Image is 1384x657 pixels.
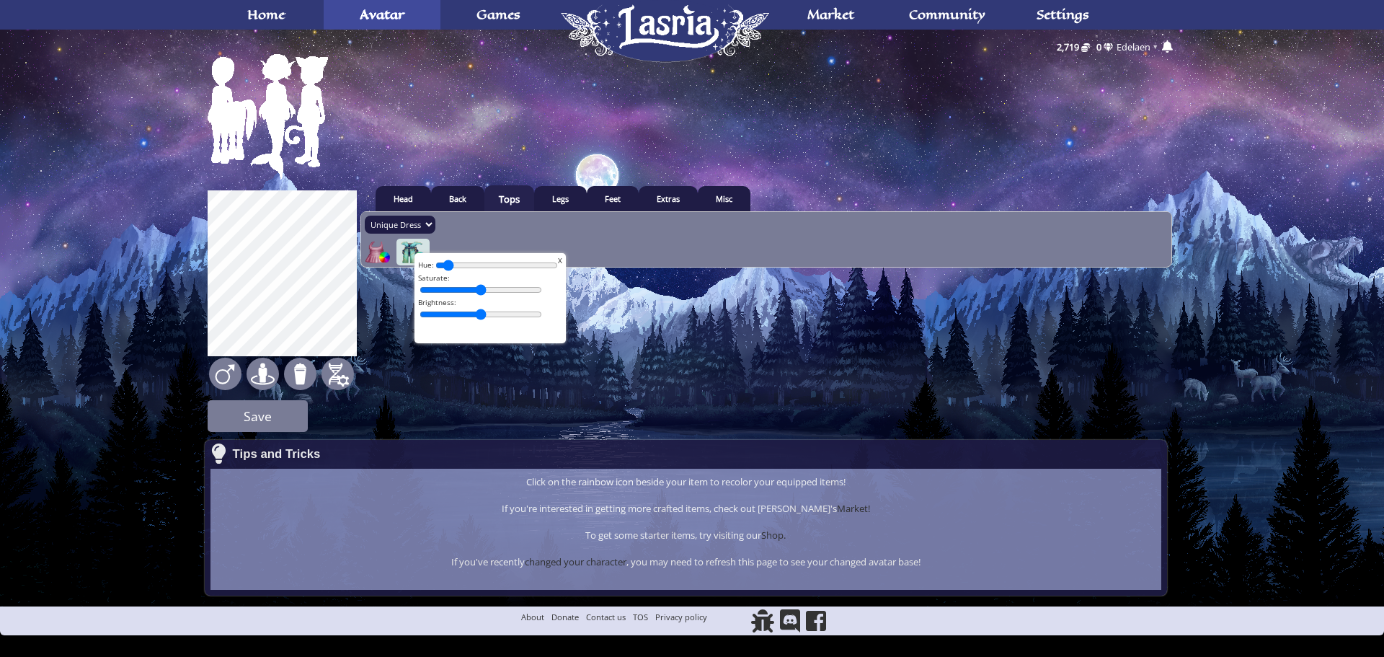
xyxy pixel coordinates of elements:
[556,61,773,128] a: Home
[1057,40,1079,53] span: 2,719
[360,9,404,20] span: Avatar
[587,186,639,211] a: Feet
[558,257,562,264] span: X
[761,529,786,542] a: Shop.
[218,556,1154,568] p: If you've recently , you may need to refresh this page to see your changed avatar base!
[365,242,387,263] img: Amusingly Ambitious Unique Dress
[431,186,484,211] a: Back
[1037,9,1089,20] span: Settings
[218,449,321,459] h4: Tips and Tricks
[534,186,587,211] a: Legs
[208,400,308,432] input: This will save your currently displayed avatar.
[633,612,648,622] a: TOS
[525,555,626,568] a: changed your character
[218,529,1154,542] p: To get some starter items, try visiting our
[484,185,534,213] a: Tops
[1096,40,1101,53] span: 0
[321,358,354,390] img: This will allow you to change your avatar's species and genus.
[218,476,1154,488] p: Click on the rainbow icon beside your item to recolor your equipped items!
[401,242,422,263] img: Lasrian Dress
[837,502,870,515] a: Market!
[655,612,707,622] a: Privacy policy
[284,358,316,390] img: This will strip your avatar down to your current base.
[209,358,241,390] img: This will change your avatar to male.
[1092,37,1117,57] a: 0
[218,503,1154,515] p: If you're interested in getting more crafted items, check out [PERSON_NAME]'s
[208,172,334,182] a: Avatar
[521,612,544,622] a: About
[247,9,285,20] span: Home
[639,186,698,211] a: Extras
[586,612,626,622] a: Contact us
[376,186,431,211] a: Head
[414,253,566,343] div: Hue: Saturate: Brightness:
[1117,40,1150,53] a: Edelaen
[909,9,985,20] span: Community
[208,51,334,180] img: Default Avatar
[247,358,279,390] img: This will rotate your avatar's position
[807,9,854,20] span: Market
[750,620,776,634] a: Report Bug
[698,186,750,211] a: Misc
[1052,37,1090,57] a: 2,719
[551,612,579,622] a: Donate
[476,9,520,20] span: Games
